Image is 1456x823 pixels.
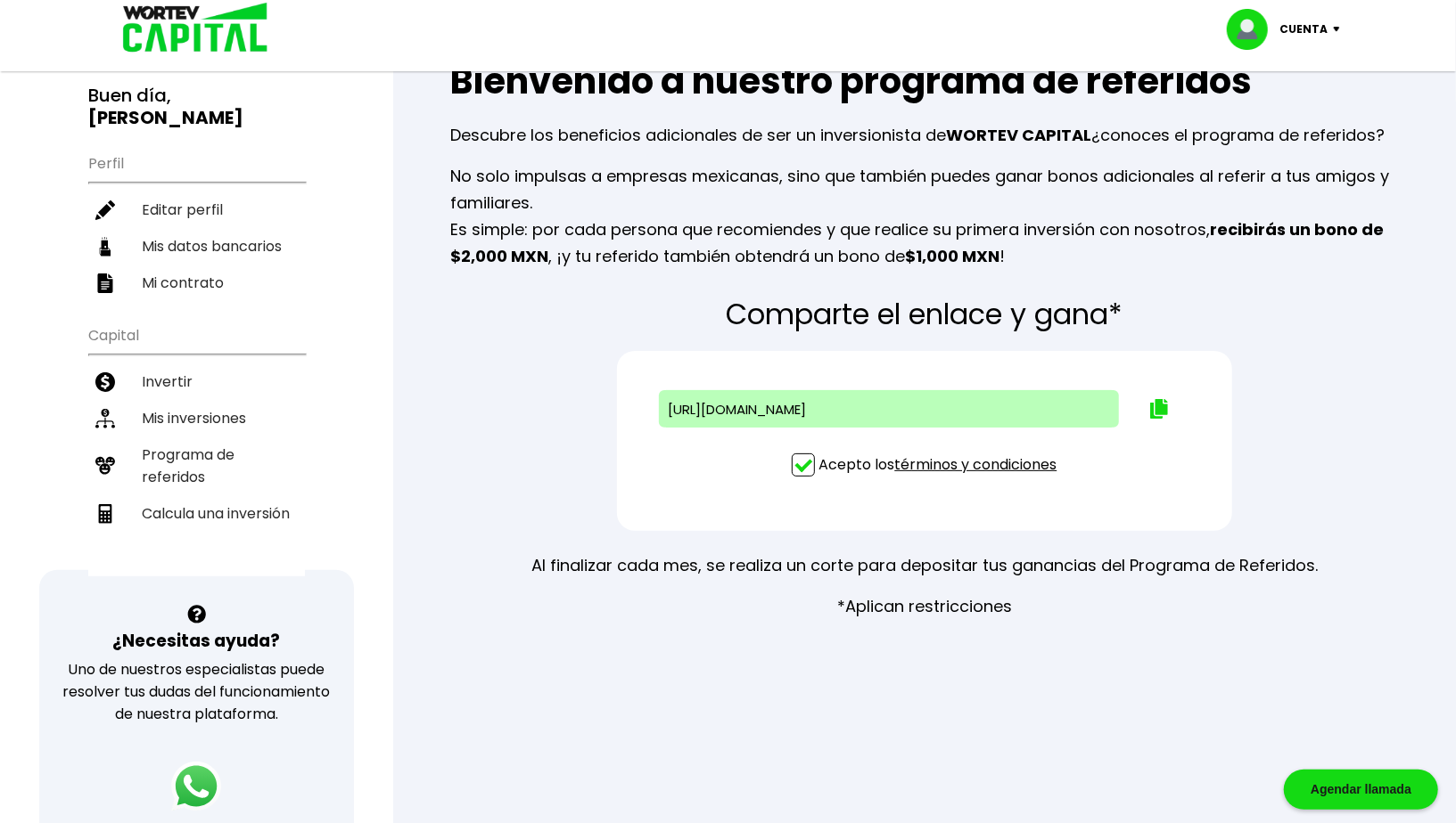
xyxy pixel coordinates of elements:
a: Mi contrato [88,265,305,301]
img: recomiendanos-icon.9b8e9327.svg [95,456,115,476]
img: editar-icon.952d3147.svg [95,200,115,220]
b: $1,000 MXN [905,245,999,267]
img: logos_whatsapp-icon.242b2217.svg [171,762,221,811]
p: Al finalizar cada mes, se realiza un corte para depositar tus ganancias del Programa de Referidos. [531,552,1318,579]
a: Mis datos bancarios [88,228,305,265]
ul: Perfil [88,143,305,301]
b: WORTEV CAPITAL [946,124,1091,146]
img: invertir-icon.b3b967d7.svg [95,372,115,392]
a: Programa de referidos [88,436,305,495]
p: Acepto los [818,453,1057,476]
img: inversiones-icon.6695dc30.svg [95,409,115,428]
img: contrato-icon.f2db500c.svg [95,273,115,293]
a: Invertir [88,363,305,400]
p: No solo impulsas a empresas mexicanas, sino que también puedes ganar bonos adicionales al referir... [450,163,1399,270]
h1: Bienvenido a nuestro programa de referidos [450,54,1399,108]
p: Comparte el enlace y gana* [726,298,1123,330]
p: Uno de nuestros especialistas puede resolver tus dudas del funcionamiento de nuestra plataforma. [62,658,331,725]
h3: ¿Necesitas ayuda? [112,628,280,654]
img: profile-image [1227,9,1280,50]
ul: Capital [88,315,305,576]
img: icon-down [1328,27,1353,32]
img: calculadora-icon.17d418c4.svg [95,504,115,524]
a: Calcula una inversión [88,495,305,532]
a: Editar perfil [88,191,305,228]
p: Descubre los beneficios adicionales de ser un inversionista de ¿conoces el programa de referidos? [450,122,1399,149]
img: datos-icon.10cf9172.svg [95,237,115,257]
a: Mis inversiones [88,400,305,436]
p: Cuenta [1280,16,1328,43]
p: *Aplican restricciones [837,593,1012,620]
b: [PERSON_NAME] [88,105,243,130]
a: términos y condiciones [894,454,1057,475]
div: Agendar llamada [1284,770,1438,810]
h3: Buen día, [88,85,305,129]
